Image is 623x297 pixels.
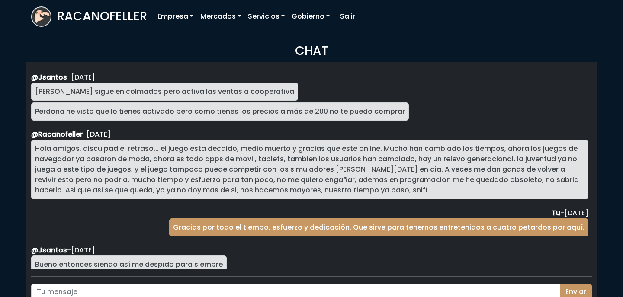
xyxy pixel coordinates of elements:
[87,129,111,139] span: lunes, mayo 12, 2025 9:39 PM
[31,245,67,255] a: @Jsantos
[288,8,333,25] a: Gobierno
[31,255,227,274] div: Bueno entonces siendo así me despido para siempre
[31,4,147,29] a: RACANOFELLER
[31,129,588,140] div: -
[71,245,95,255] span: martes, mayo 13, 2025 3:40 PM
[31,129,83,139] a: @Racanofeller
[244,8,288,25] a: Servicios
[31,72,588,83] div: -
[31,83,298,101] div: [PERSON_NAME] sigue en colmados pero activa las ventas a cooperativa
[57,9,147,24] h3: RACANOFELLER
[169,218,588,236] div: Gracias por todo el tiempo, esfuerzo y dedicación. Que sirve para tenernos entretenidos a cuatro ...
[564,208,588,218] span: martes, mayo 13, 2025 5:58 AM
[31,140,588,199] div: Hola amigos, disculpad el retraso... el juego esta decaido, medio muerto y gracias que este onlin...
[154,8,197,25] a: Empresa
[31,208,588,218] div: -
[32,7,51,24] img: logoracarojo.png
[337,8,359,25] a: Salir
[31,245,588,255] div: -
[197,8,244,25] a: Mercados
[31,44,592,58] h3: CHAT
[31,72,67,82] a: @Jsantos
[31,102,409,121] div: Perdona he visto que lo tienes activado pero como tienes los precios a más de 200 no te puedo com...
[552,208,560,218] strong: Tu
[71,72,95,82] span: lunes, mayo 12, 2025 7:28 PM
